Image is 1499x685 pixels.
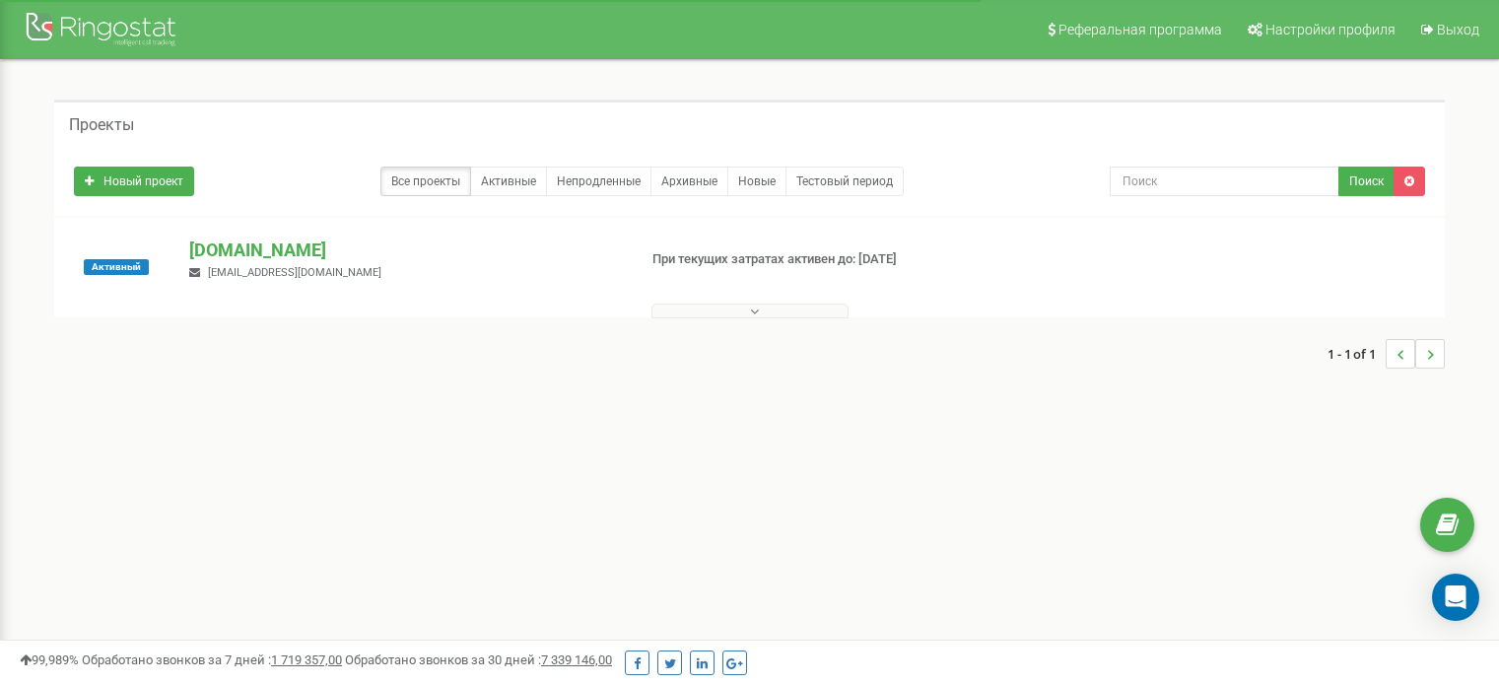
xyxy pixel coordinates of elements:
[1328,319,1445,388] nav: ...
[20,652,79,667] span: 99,989%
[1432,574,1479,621] div: Open Intercom Messenger
[84,259,149,275] span: Активный
[650,167,728,196] a: Архивные
[1110,167,1339,196] input: Поиск
[82,652,342,667] span: Обработано звонков за 7 дней :
[546,167,651,196] a: Непродленные
[1328,339,1386,369] span: 1 - 1 of 1
[1437,22,1479,37] span: Выход
[785,167,904,196] a: Тестовый период
[1265,22,1396,37] span: Настройки профиля
[727,167,786,196] a: Новые
[345,652,612,667] span: Обработано звонков за 30 дней :
[189,238,620,263] p: [DOMAIN_NAME]
[69,116,134,134] h5: Проекты
[380,167,471,196] a: Все проекты
[1338,167,1395,196] button: Поиск
[652,250,968,269] p: При текущих затратах активен до: [DATE]
[1058,22,1222,37] span: Реферальная программа
[208,266,381,279] span: [EMAIL_ADDRESS][DOMAIN_NAME]
[271,652,342,667] u: 1 719 357,00
[541,652,612,667] u: 7 339 146,00
[74,167,194,196] a: Новый проект
[470,167,547,196] a: Активные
